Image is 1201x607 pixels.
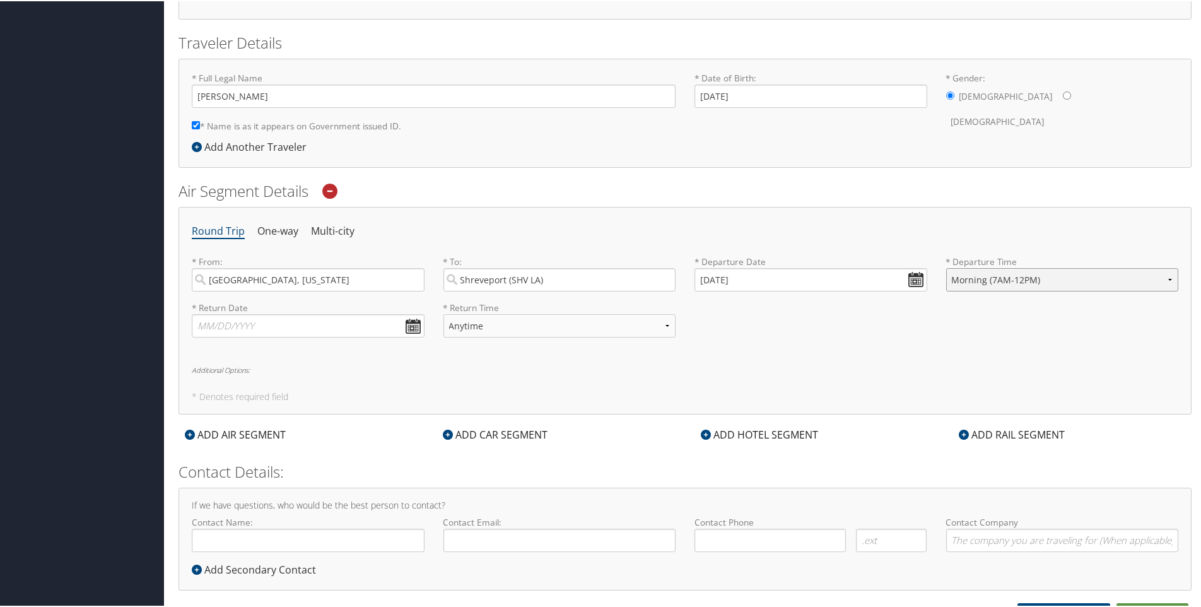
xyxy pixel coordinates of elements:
input: MM/DD/YYYY [694,267,927,290]
input: MM/DD/YYYY [192,313,425,336]
h2: Air Segment Details [179,179,1192,201]
div: ADD HOTEL SEGMENT [694,426,824,441]
input: Contact Name: [192,527,425,551]
select: * Departure Time [946,267,1179,290]
label: * Date of Birth: [694,71,927,107]
label: * Departure Date [694,254,927,267]
label: * Gender: [946,71,1179,133]
div: Add Secondary Contact [192,561,322,576]
input: * Gender:[DEMOGRAPHIC_DATA][DEMOGRAPHIC_DATA] [1063,90,1071,98]
div: Add Another Traveler [192,138,313,153]
input: Contact Company [946,527,1179,551]
label: [DEMOGRAPHIC_DATA] [951,109,1045,133]
input: .ext [856,527,927,551]
label: * Return Time [443,300,676,313]
h4: If we have questions, who would be the best person to contact? [192,500,1178,509]
li: Round Trip [192,219,245,242]
div: ADD AIR SEGMENT [179,426,292,441]
label: Contact Email: [443,515,676,551]
label: Contact Phone [694,515,927,527]
h2: Contact Details: [179,460,1192,481]
h6: Additional Options: [192,365,1178,372]
li: Multi-city [311,219,354,242]
label: * Name is as it appears on Government issued ID. [192,113,401,136]
h2: Traveler Details [179,31,1192,52]
input: * Full Legal Name [192,83,676,107]
label: Contact Company [946,515,1179,551]
input: * Date of Birth: [694,83,927,107]
li: One-way [257,219,298,242]
input: City or Airport Code [192,267,425,290]
input: * Name is as it appears on Government issued ID. [192,120,200,128]
label: * Full Legal Name [192,71,676,107]
label: * From: [192,254,425,290]
label: * Return Date [192,300,425,313]
label: Contact Name: [192,515,425,551]
input: Contact Email: [443,527,676,551]
div: ADD CAR SEGMENT [436,426,554,441]
h5: * Denotes required field [192,391,1178,400]
div: ADD RAIL SEGMENT [952,426,1071,441]
input: City or Airport Code [443,267,676,290]
label: * To: [443,254,676,290]
label: * Departure Time [946,254,1179,300]
label: [DEMOGRAPHIC_DATA] [959,83,1053,107]
input: * Gender:[DEMOGRAPHIC_DATA][DEMOGRAPHIC_DATA] [946,90,954,98]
